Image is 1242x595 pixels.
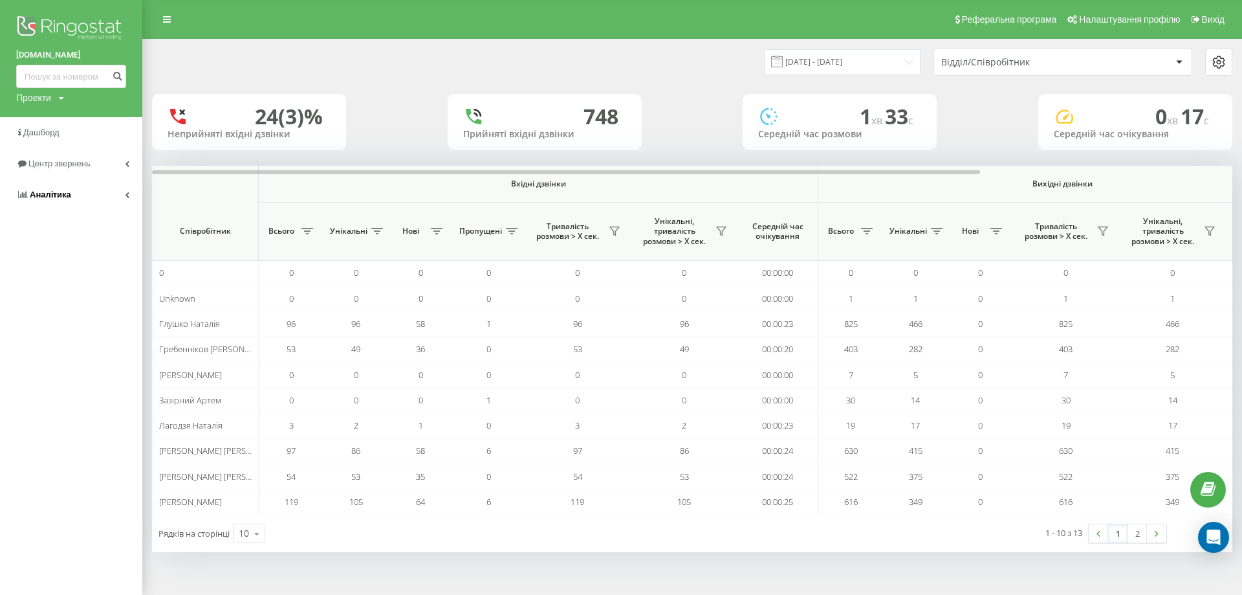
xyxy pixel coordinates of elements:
[911,394,920,406] span: 14
[978,471,983,482] span: 0
[159,318,220,330] span: Глушко Наталія
[289,267,294,278] span: 0
[680,343,689,355] span: 49
[354,369,358,381] span: 0
[682,369,686,381] span: 0
[680,318,689,330] span: 96
[1155,102,1181,130] span: 0
[16,49,126,62] a: [DOMAIN_NAME]
[909,445,922,456] span: 415
[159,496,222,508] span: [PERSON_NAME]
[419,369,423,381] span: 0
[737,489,818,515] td: 00:00:25
[289,394,294,406] span: 0
[737,413,818,438] td: 00:00:23
[1166,496,1179,508] span: 349
[486,369,491,381] span: 0
[486,420,491,431] span: 0
[1063,267,1068,278] span: 0
[351,471,360,482] span: 53
[28,159,91,168] span: Центр звернень
[16,13,126,45] img: Ringostat logo
[287,318,296,330] span: 96
[1059,318,1073,330] span: 825
[911,420,920,431] span: 17
[292,179,784,189] span: Вхідні дзвінки
[1204,113,1209,128] span: c
[159,394,221,406] span: Зазірний Артем
[573,343,582,355] span: 53
[978,394,983,406] span: 0
[486,267,491,278] span: 0
[846,394,855,406] span: 30
[486,293,491,304] span: 0
[978,420,983,431] span: 0
[844,496,858,508] span: 616
[909,318,922,330] span: 466
[737,286,818,311] td: 00:00:00
[1166,471,1179,482] span: 375
[419,293,423,304] span: 0
[978,318,983,330] span: 0
[737,260,818,286] td: 00:00:00
[287,445,296,456] span: 97
[682,267,686,278] span: 0
[1062,420,1071,431] span: 19
[962,14,1057,25] span: Реферальна програма
[1059,343,1073,355] span: 403
[737,362,818,387] td: 00:00:00
[844,343,858,355] span: 403
[1166,318,1179,330] span: 466
[1170,267,1175,278] span: 0
[1126,216,1200,247] span: Унікальні, тривалість розмови > Х сек.
[416,496,425,508] span: 64
[459,226,502,236] span: Пропущені
[737,464,818,489] td: 00:00:24
[1202,14,1225,25] span: Вихід
[978,293,983,304] span: 0
[23,128,60,137] span: Дашборд
[849,369,853,381] span: 7
[737,388,818,413] td: 00:00:00
[583,104,618,129] div: 748
[941,57,1096,68] div: Відділ/Співробітник
[1063,369,1068,381] span: 7
[159,420,223,431] span: Лагодзя Наталія
[571,496,584,508] span: 119
[978,343,983,355] span: 0
[163,226,247,236] span: Співробітник
[349,496,363,508] span: 105
[682,293,686,304] span: 0
[287,343,296,355] span: 53
[486,445,491,456] span: 6
[954,226,986,236] span: Нові
[913,369,918,381] span: 5
[419,420,423,431] span: 1
[573,471,582,482] span: 54
[16,65,126,88] input: Пошук за номером
[159,471,287,482] span: [PERSON_NAME] [PERSON_NAME]
[289,369,294,381] span: 0
[168,129,331,140] div: Неприйняті вхідні дзвінки
[871,113,885,128] span: хв
[677,496,691,508] span: 105
[265,226,298,236] span: Всього
[354,420,358,431] span: 2
[1062,394,1071,406] span: 30
[159,293,195,304] span: Unknown
[978,496,983,508] span: 0
[860,102,885,130] span: 1
[1054,129,1217,140] div: Середній час очікування
[844,471,858,482] span: 522
[1170,369,1175,381] span: 5
[1166,445,1179,456] span: 415
[1108,524,1128,543] a: 1
[1168,420,1177,431] span: 17
[682,420,686,431] span: 2
[846,420,855,431] span: 19
[1181,102,1209,130] span: 17
[1063,293,1068,304] span: 1
[1079,14,1180,25] span: Налаштування профілю
[1167,113,1181,128] span: хв
[747,221,808,241] span: Середній час очікування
